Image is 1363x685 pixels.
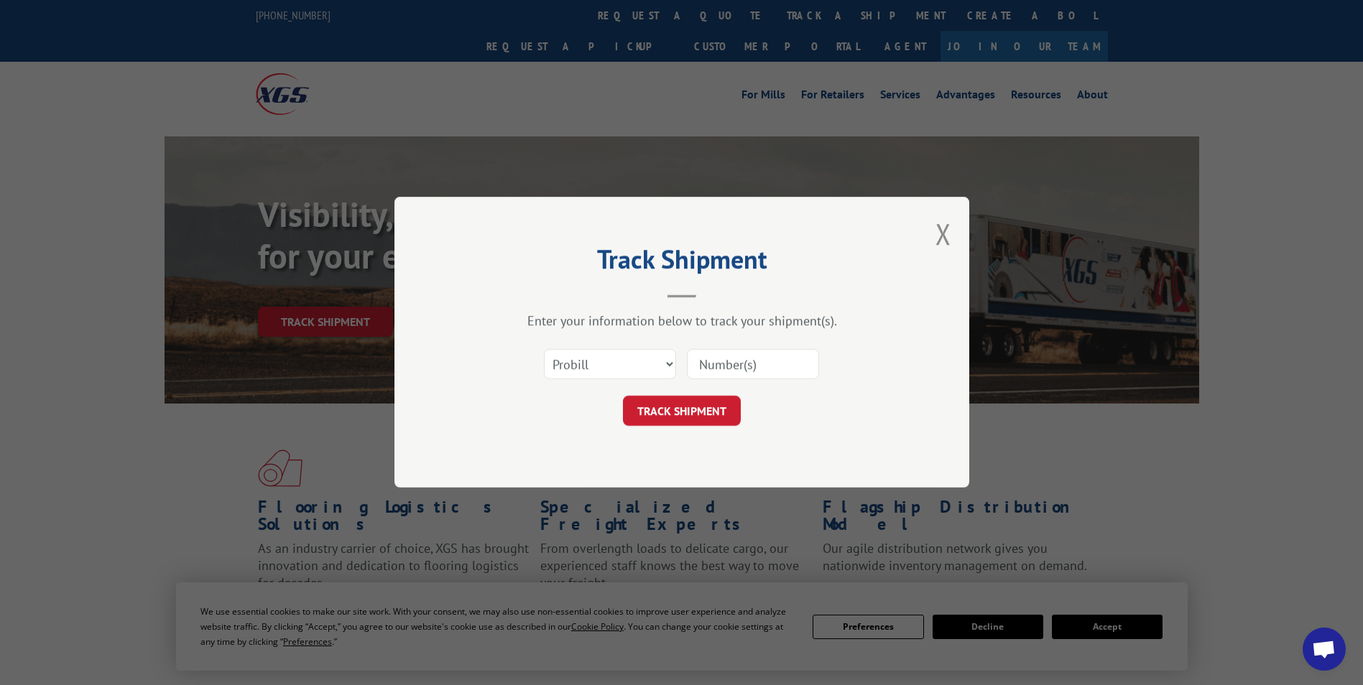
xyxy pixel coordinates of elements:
[935,215,951,253] button: Close modal
[466,249,897,276] h2: Track Shipment
[1303,628,1346,671] div: Open chat
[623,396,741,427] button: TRACK SHIPMENT
[687,350,819,380] input: Number(s)
[466,313,897,330] div: Enter your information below to track your shipment(s).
